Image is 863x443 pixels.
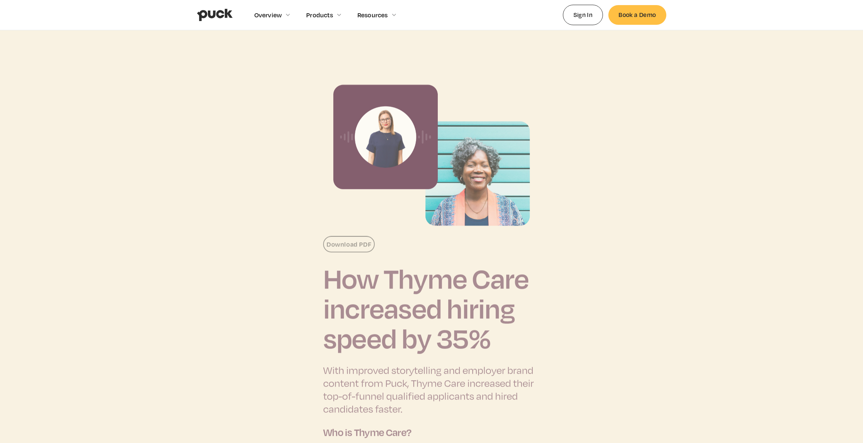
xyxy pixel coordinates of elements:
a: Book a Demo [608,5,666,24]
a: Download PDF [323,236,375,253]
div: Products [306,11,333,19]
p: With improved storytelling and employer brand content from Puck, Thyme Care increased their top-o... [323,364,540,416]
h2: Who is Thyme Care? [323,426,540,438]
div: Overview [254,11,282,19]
div: Resources [357,11,388,19]
a: Sign In [563,5,603,25]
h1: How Thyme Care increased hiring speed by 35% [323,263,540,353]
